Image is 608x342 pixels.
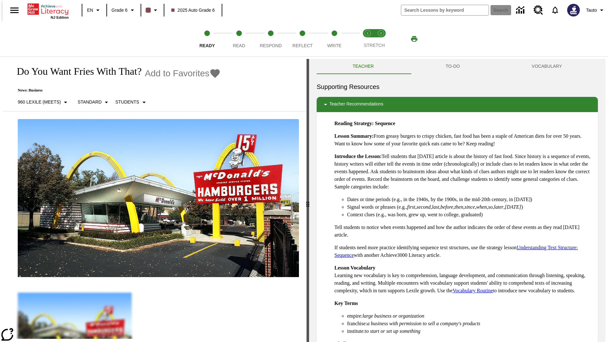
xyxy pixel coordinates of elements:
a: Vocabulary Routine [453,288,493,293]
p: Students [115,99,139,105]
a: Resource Center, Will open in new tab [530,2,547,19]
button: Class color is dark brown. Change class color [143,4,162,16]
span: Reflect [293,43,313,48]
strong: Lesson Vocabulary [334,265,375,270]
button: Ready step 1 of 5 [189,22,225,56]
li: Signal words or phrases (e.g., , , , , , , , , , ) [347,203,593,211]
em: large business or organization [363,313,424,319]
h6: Supporting Resources [317,82,598,92]
p: 960 Lexile (Meets) [18,99,61,105]
span: Read [233,43,245,48]
button: Reflect step 4 of 5 [284,22,321,56]
p: Tell students that [DATE] article is about the history of fast food. Since history is a sequence ... [334,153,593,191]
button: Select a new avatar [563,2,584,18]
li: institute: [347,327,593,335]
img: Avatar [567,4,580,16]
em: so [488,204,493,210]
strong: Reading Strategy: [334,121,374,126]
button: Profile/Settings [584,4,608,16]
em: before [440,204,453,210]
em: then [454,204,463,210]
span: Tauto [586,7,597,14]
div: reading [3,59,307,339]
span: Respond [260,43,282,48]
li: Context clues (e.g., was born, grew up, went to college, graduated) [347,211,593,218]
li: empire: [347,312,593,320]
strong: Introduce the Lesson: [334,154,382,159]
em: second [417,204,431,210]
p: Teacher Recommendations [329,101,383,108]
em: first [407,204,415,210]
em: last [432,204,439,210]
button: Print [404,33,424,45]
em: since [465,204,475,210]
button: Scaffolds, Standard [75,97,113,108]
p: If students need more practice identifying sequence text structures, use the strategy lesson with... [334,244,593,259]
p: Standard [78,99,102,105]
li: franchise: [347,320,593,327]
span: STRETCH [364,43,385,48]
p: News: Business [10,88,221,93]
a: Data Center [512,2,530,19]
img: One of the first McDonald's stores, with the iconic red sign and golden arches. [18,119,299,277]
button: Select Student [113,97,150,108]
h1: Do You Want Fries With That? [10,66,142,77]
strong: Sequence [375,121,395,126]
button: Stretch Read step 1 of 2 [358,22,377,56]
button: Respond step 3 of 5 [252,22,289,56]
button: Language: EN, Select a language [84,4,104,16]
div: Press Enter or Spacebar and then press right and left arrow keys to move the slider [307,59,309,342]
span: 2025 Auto Grade 6 [171,7,215,14]
span: EN [87,7,93,14]
span: Ready [199,43,215,48]
p: Tell students to notice when events happened and how the author indicates the order of these even... [334,224,593,239]
span: Add to Favorites [145,68,209,79]
p: Learning new vocabulary is key to comprehension, language development, and communication through ... [334,264,593,294]
em: [DATE] [505,204,521,210]
button: Write step 5 of 5 [316,22,353,56]
strong: Key Terms [334,301,358,306]
span: Grade 6 [111,7,128,14]
button: Add to Favorites - Do You Want Fries With That? [145,68,221,79]
a: Understanding Text Structure: Sequence [334,245,578,258]
a: Notifications [547,2,563,18]
div: Teacher Recommendations [317,97,598,112]
em: when [476,204,487,210]
li: Dates or time periods (e.g., in the 1940s, by the 1900s, in the mid-20th century, in [DATE]) [347,196,593,203]
button: Stretch Respond step 2 of 2 [372,22,390,56]
text: 2 [380,32,382,35]
button: Read step 2 of 5 [220,22,257,56]
strong: Lesson Summary: [334,133,374,139]
button: TO-DO [410,59,496,74]
button: Teacher [317,59,410,74]
button: VOCABULARY [496,59,598,74]
button: Open side menu [5,1,24,20]
em: to start or set up something [365,328,421,334]
p: From greasy burgers to crispy chicken, fast food has been a staple of American diets for over 50 ... [334,132,593,148]
div: Instructional Panel Tabs [317,59,598,74]
input: search field [401,5,489,15]
span: Write [327,43,341,48]
em: a business with permission to sell a company's products [367,321,480,326]
span: NJ Edition [51,16,69,19]
button: Select Lexile, 960 Lexile (Meets) [15,97,72,108]
text: 1 [367,32,368,35]
button: Grade: Grade 6, Select a grade [109,4,139,16]
div: Home [28,2,69,19]
em: later [494,204,503,210]
div: activity [309,59,605,342]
